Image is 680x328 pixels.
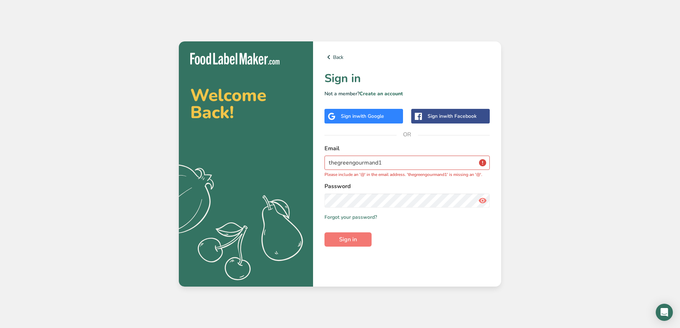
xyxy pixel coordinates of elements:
[341,112,384,120] div: Sign in
[324,182,490,191] label: Password
[324,171,490,178] p: Please include an '@' in the email address. 'thegreengourmand1' is missing an '@'.
[339,235,357,244] span: Sign in
[656,304,673,321] div: Open Intercom Messenger
[324,53,490,61] a: Back
[397,124,418,145] span: OR
[190,53,279,65] img: Food Label Maker
[324,213,377,221] a: Forgot your password?
[190,87,302,121] h2: Welcome Back!
[324,156,490,170] input: Enter Your Email
[324,232,372,247] button: Sign in
[356,113,384,120] span: with Google
[428,112,477,120] div: Sign in
[324,70,490,87] h1: Sign in
[324,144,490,153] label: Email
[443,113,477,120] span: with Facebook
[324,90,490,97] p: Not a member?
[359,90,403,97] a: Create an account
